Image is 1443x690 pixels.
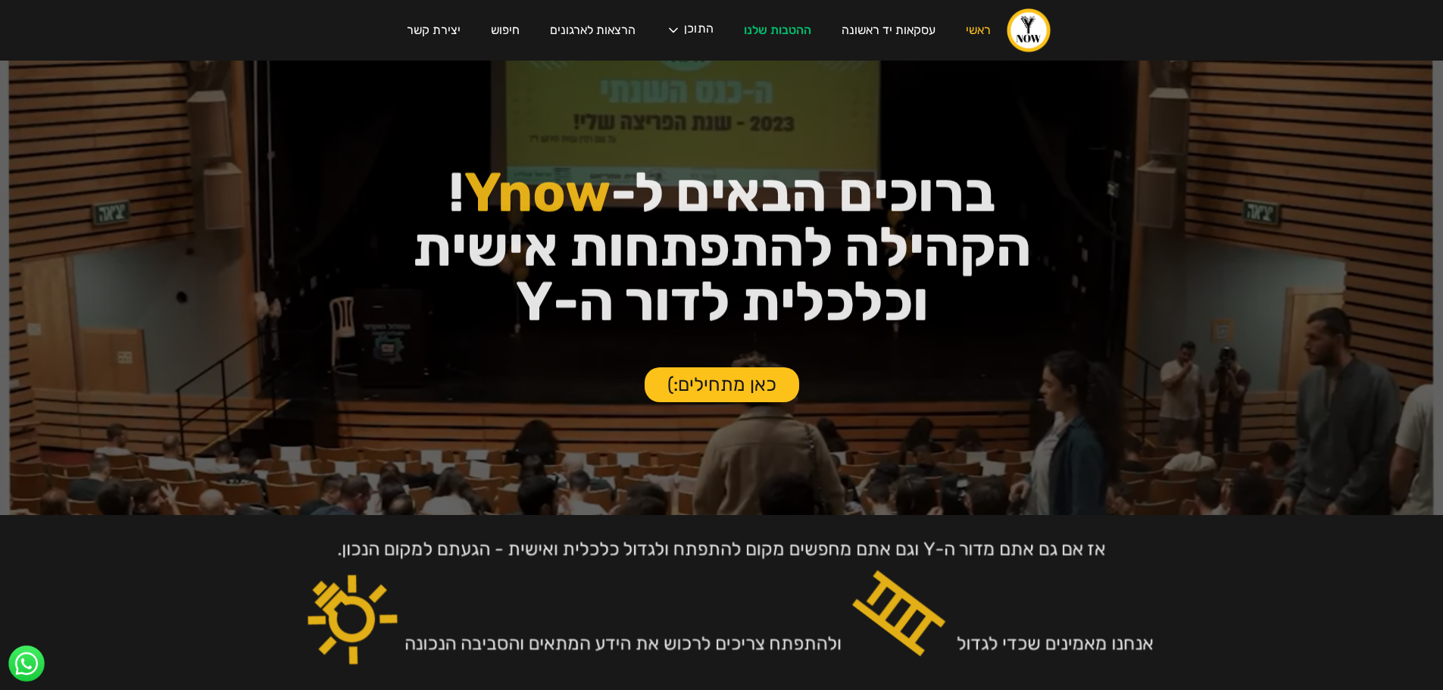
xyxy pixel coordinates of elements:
a: ראשי [951,9,1006,52]
a: עסקאות יד ראשונה [826,9,951,52]
a: home [1006,8,1051,53]
a: הרצאות לארגונים [535,9,651,52]
a: ההטבות שלנו [729,9,826,52]
a: יצירת קשר [392,9,476,52]
h1: ברוכים הבאים ל- ! הקהילה להתפתחות אישית וכלכלית לדור ה-Y [145,166,1299,329]
div: התוכן [684,23,714,38]
div: ולהתפתח צריכים לרכוש את הידע המתאים והסביבה הנכונה [404,632,842,654]
span: Ynow [464,161,611,225]
div: אז אם גם אתם מדור ה-Y וגם אתם מחפשים מקום להתפתח ולגדול כלכלית ואישית - הגעתם למקום הנכון. אנחנו ... [337,539,1153,654]
a: חיפוש [476,9,535,52]
a: כאן מתחילים:) [645,367,799,402]
div: התוכן [651,8,729,53]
